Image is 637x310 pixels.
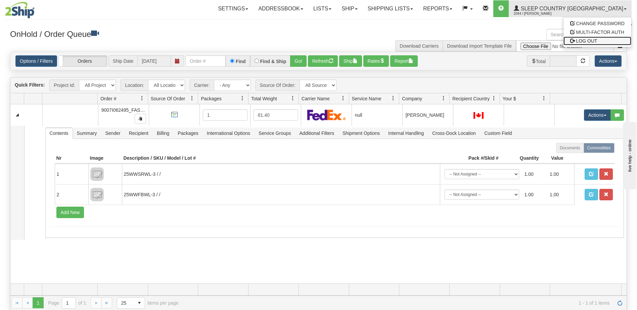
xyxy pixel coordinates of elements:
[188,300,610,306] span: 1 - 1 of 1 items
[500,153,541,164] th: Quantity
[15,82,45,88] label: Quick Filters:
[90,167,104,181] img: 8DAB37Fk3hKpn3AAAAAElFTkSuQmCC
[236,59,246,64] label: Find
[584,143,615,153] label: Commodities
[336,0,362,17] a: Ship
[136,93,148,104] a: Order # filter column settings
[290,55,307,67] button: Go!
[615,297,625,308] a: Refresh
[418,0,457,17] a: Reports
[122,164,440,184] td: 25WWSRWL-3 / /
[541,153,574,164] th: Value
[352,104,402,126] td: null
[33,297,43,308] span: Page 1
[363,55,389,67] button: Rates
[339,55,362,67] button: Ship
[440,153,500,164] th: Pack #/Skid #
[428,128,480,139] span: Cross-Dock Location
[438,93,449,104] a: Company filter column settings
[547,166,573,182] td: 1.00
[308,0,336,17] a: Lists
[121,300,130,306] span: 25
[308,55,338,67] button: Refresh
[480,128,516,139] span: Custom Field
[55,153,88,164] th: Nr
[447,43,512,49] a: Download Import Template File
[185,55,226,67] input: Order #
[153,128,173,139] span: Billing
[203,128,254,139] span: International Options
[563,28,631,37] a: MULTI-FACTOR AUTH
[352,95,381,102] span: Service Name
[488,93,500,104] a: Recipient Country filter column settings
[169,109,180,120] img: API
[527,55,550,67] span: Total
[388,93,399,104] a: Service Name filter column settings
[13,111,21,119] a: Collapse
[125,128,152,139] span: Recipient
[100,95,116,102] span: Order #
[522,187,547,202] td: 1.00
[101,107,147,113] span: 9007I062495_FASUS
[556,143,584,153] label: Documents
[62,298,76,308] input: Page 1
[390,55,418,67] button: Report
[101,128,124,139] span: Sender
[186,93,198,104] a: Source Of Order filter column settings
[337,93,349,104] a: Carrier Name filter column settings
[538,93,550,104] a: Your $ filter column settings
[576,30,624,35] span: MULTI-FACTOR AUTH
[509,0,632,17] a: Sleep Country [GEOGRAPHIC_DATA] 2044 / [PERSON_NAME]
[90,188,104,201] img: 8DAB37Fk3hKpn3AAAAAElFTkSuQmCC
[287,93,299,104] a: Total Weight filter column settings
[49,80,79,91] span: Project Id:
[213,0,253,17] a: Settings
[307,109,346,120] img: FedEx Express®
[10,77,627,93] div: grid toolbar
[15,55,57,67] a: Options / Filters
[473,112,484,119] img: CA
[237,93,248,104] a: Packages filter column settings
[402,95,422,102] span: Company
[73,128,101,139] span: Summary
[108,55,137,67] span: Ship Date
[363,0,418,17] a: Shipping lists
[55,184,88,205] td: 2
[59,56,107,66] label: Orders
[547,187,573,202] td: 1.00
[122,184,440,205] td: 25WWFBWL-3 / /
[255,128,295,139] span: Service Groups
[122,153,440,164] th: Description / SKU / Model / Lot #
[519,6,623,11] span: Sleep Country [GEOGRAPHIC_DATA]
[452,95,490,102] span: Recipient Country
[338,128,384,139] span: Shipment Options
[563,19,631,28] a: CHANGE PASSWORD
[10,29,314,39] h3: OnHold / Order Queue
[256,80,300,91] span: Source Of Order:
[88,153,122,164] th: Image
[5,2,35,18] img: logo2044.jpg
[135,114,146,124] button: Copy to clipboard
[260,59,286,64] label: Find & Ship
[402,104,453,126] td: [PERSON_NAME]
[201,95,221,102] span: Packages
[622,121,636,189] iframe: chat widget
[595,55,622,67] button: Actions
[190,80,214,91] span: Carrier:
[46,128,73,139] span: Contents
[302,95,330,102] span: Carrier Name
[5,23,632,29] div: Support: 1 - 855 - 55 - 2SHIP
[516,40,614,52] input: Import
[584,109,611,121] button: Actions
[384,128,428,139] span: Internal Handling
[5,6,62,11] div: live help - online
[503,95,516,102] span: Your $
[522,166,547,182] td: 1.00
[514,10,564,17] span: 2044 / [PERSON_NAME]
[253,0,308,17] a: Addressbook
[546,29,614,40] input: Search
[56,207,84,218] button: Add New
[295,128,338,139] span: Additional Filters
[251,95,277,102] span: Total Weight
[576,38,597,44] span: LOG OUT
